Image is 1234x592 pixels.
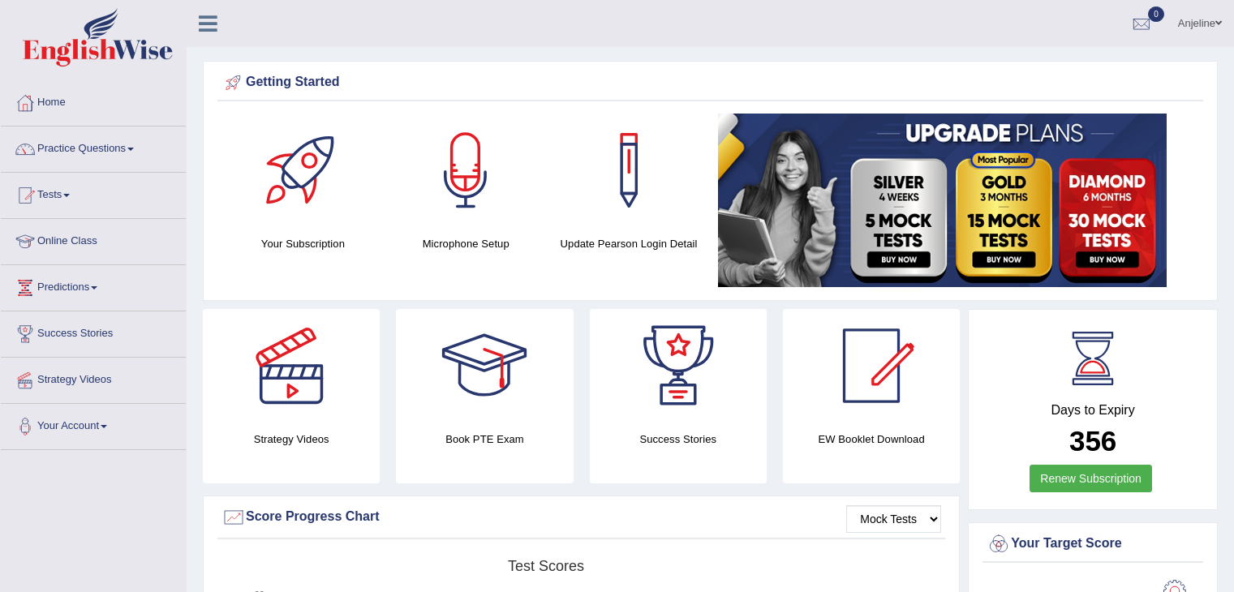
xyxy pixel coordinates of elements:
h4: Strategy Videos [203,431,380,448]
tspan: Test scores [508,558,584,574]
a: Your Account [1,404,186,444]
h4: Your Subscription [230,235,376,252]
img: small5.jpg [718,114,1167,287]
h4: EW Booklet Download [783,431,960,448]
div: Your Target Score [987,532,1199,556]
a: Success Stories [1,311,186,352]
b: 356 [1069,425,1116,457]
div: Score Progress Chart [221,505,941,530]
a: Strategy Videos [1,358,186,398]
a: Tests [1,173,186,213]
h4: Days to Expiry [987,403,1199,418]
a: Practice Questions [1,127,186,167]
a: Renew Subscription [1030,465,1152,492]
a: Home [1,80,186,121]
h4: Update Pearson Login Detail [556,235,703,252]
h4: Success Stories [590,431,767,448]
h4: Microphone Setup [393,235,540,252]
div: Getting Started [221,71,1199,95]
h4: Book PTE Exam [396,431,573,448]
a: Online Class [1,219,186,260]
a: Predictions [1,265,186,306]
span: 0 [1148,6,1164,22]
